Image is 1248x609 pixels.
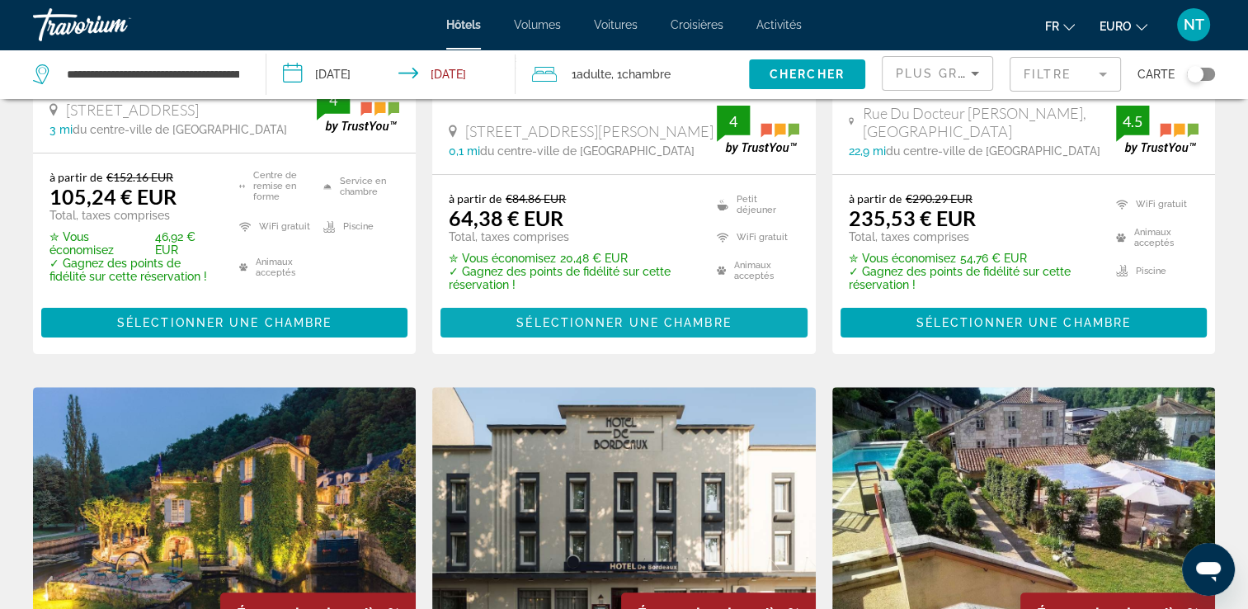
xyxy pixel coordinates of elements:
button: Sélectionner une chambre [41,308,407,338]
span: Plus grandes économies [896,67,1093,80]
span: à partir de [49,170,102,184]
button: Menu utilisateur [1172,7,1215,42]
font: Centre de remise en forme [253,170,315,202]
button: Filtre [1010,56,1121,92]
p: ✓ Gagnez des points de fidélité sur cette réservation ! [849,265,1095,291]
span: ✮ Vous économisez [449,252,556,265]
div: 4.5 [1116,111,1149,131]
img: trustyou-badge.svg [717,106,799,154]
del: €290.29 EUR [906,191,972,205]
div: 4 [717,111,750,131]
span: Sélectionner une chambre [117,316,332,329]
p: ✓ Gagnez des points de fidélité sur cette réservation ! [449,265,695,291]
span: [STREET_ADDRESS][PERSON_NAME] [465,122,713,140]
span: à partir de [449,191,502,205]
font: 20,48 € EUR [560,252,628,265]
span: Chambre [622,68,671,81]
button: Sélectionner une chambre [440,308,807,338]
a: Croisières [671,18,723,31]
p: ✓ Gagnez des points de fidélité sur cette réservation ! [49,257,219,283]
button: Voyageurs : 1 adulte, 0 enfant [516,50,749,99]
font: WiFi gratuit [259,221,310,232]
span: ✮ Vous économisez [49,230,151,257]
span: 3 mi [49,123,73,136]
span: [STREET_ADDRESS] [66,101,199,119]
img: trustyou-badge.svg [1116,106,1199,154]
span: EURO [1100,20,1132,33]
a: Sélectionner une chambre [841,312,1207,330]
span: Adulte [577,68,611,81]
span: Fr [1045,20,1059,33]
a: Travorium [33,3,198,46]
p: Total, taxes comprises [49,209,219,222]
span: Sélectionner une chambre [916,316,1131,329]
font: Piscine [1136,266,1166,276]
button: Changer de devise [1100,14,1147,38]
mat-select: Trier par [896,64,979,83]
font: Animaux acceptés [734,260,798,281]
font: Petit déjeuner [737,194,799,215]
span: 0,1 mi [449,144,480,158]
button: Date d’arrivée : 18 oct. 2025 Date de départ : 19 oct. 2025 [266,50,516,99]
p: Total, taxes comprises [449,230,695,243]
a: Sélectionner une chambre [440,312,807,330]
span: du centre-ville de [GEOGRAPHIC_DATA] [73,123,287,136]
span: du centre-ville de [GEOGRAPHIC_DATA] [886,144,1100,158]
a: Sélectionner une chambre [41,312,407,330]
p: Total, taxes comprises [849,230,1095,243]
font: Animaux acceptés [1134,227,1199,248]
span: Chercher [770,68,845,81]
font: Animaux acceptés [256,257,315,278]
ins: 64,38 € EUR [449,205,563,230]
font: Service en chambre [340,176,400,197]
font: , 1 [611,68,622,81]
span: Sélectionner une chambre [516,316,731,329]
font: 46,92 € EUR [155,230,219,257]
del: €84.86 EUR [506,191,566,205]
ins: 235,53 € EUR [849,205,976,230]
font: Piscine [343,221,374,232]
button: Changer la langue [1045,14,1075,38]
span: du centre-ville de [GEOGRAPHIC_DATA] [480,144,695,158]
font: 54,76 € EUR [960,252,1027,265]
span: 22,9 mi [849,144,886,158]
a: Activités [756,18,802,31]
a: Volumes [514,18,561,31]
ins: 105,24 € EUR [49,184,177,209]
button: Basculer la carte [1175,67,1215,82]
font: WiFi gratuit [737,232,788,243]
del: €152.16 EUR [106,170,173,184]
button: Sélectionner une chambre [841,308,1207,338]
font: 1 [572,68,577,81]
span: ✮ Vous économisez [849,252,956,265]
a: Voitures [594,18,638,31]
span: Carte [1137,63,1175,86]
img: trustyou-badge.svg [317,84,399,133]
span: Rue Du Docteur [PERSON_NAME], [GEOGRAPHIC_DATA] [862,104,1116,140]
iframe: Bouton de lancement de la fenêtre de messagerie [1182,543,1235,596]
a: Hôtels [446,18,481,31]
span: NT [1184,17,1204,33]
span: à partir de [849,191,902,205]
font: WiFi gratuit [1136,199,1187,210]
button: Chercher [749,59,865,89]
